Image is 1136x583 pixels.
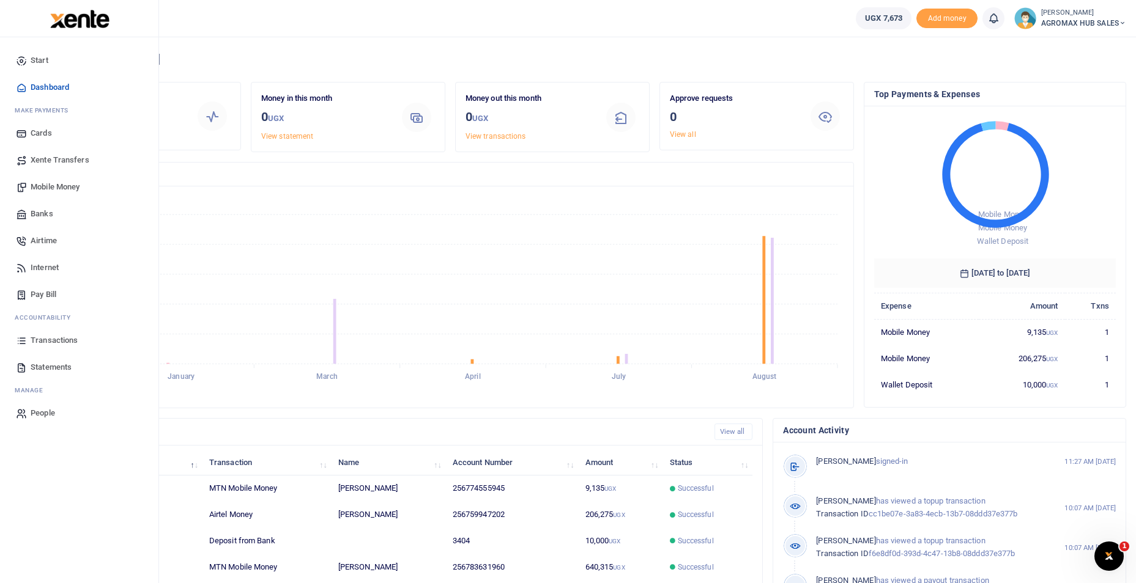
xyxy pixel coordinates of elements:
td: Wallet Deposit [874,372,979,397]
li: M [10,101,149,120]
p: Money out this month [466,92,593,105]
h4: Hello [PERSON_NAME] [46,53,1126,66]
small: UGX [472,114,488,123]
td: 1 [1065,345,1116,372]
td: 206,275 [979,345,1064,372]
tspan: April [465,373,481,381]
span: Transactions [31,334,78,346]
span: Internet [31,262,59,274]
li: M [10,381,149,400]
span: anage [21,386,43,395]
a: Xente Transfers [10,147,149,174]
span: Transaction ID [816,549,868,558]
tspan: July [612,373,626,381]
a: Mobile Money [10,174,149,200]
tspan: January [168,373,195,381]
a: UGX 7,673 [856,7,911,29]
span: Statements [31,361,72,373]
img: profile-user [1014,7,1036,29]
a: Banks [10,200,149,227]
li: Ac [10,308,149,327]
span: [PERSON_NAME] [816,496,875,505]
span: [PERSON_NAME] [816,536,875,545]
span: Dashboard [31,81,69,94]
tspan: March [316,373,338,381]
td: [PERSON_NAME] [332,475,446,502]
span: ake Payments [21,106,69,115]
h6: [DATE] to [DATE] [874,258,1116,288]
a: Cards [10,120,149,147]
span: Mobile Money [31,181,80,193]
td: 1 [1065,319,1116,345]
li: Wallet ballance [851,7,916,29]
h4: Account Activity [783,424,1116,437]
span: Wallet Deposit [977,237,1028,246]
a: Dashboard [10,74,149,101]
p: signed-in [816,455,1041,468]
span: Banks [31,208,53,220]
img: logo-large [50,10,110,28]
td: 1 [1065,372,1116,397]
span: [PERSON_NAME] [816,457,875,466]
span: UGX 7,673 [865,12,902,24]
small: UGX [1046,356,1058,362]
a: profile-user [PERSON_NAME] AGROMAX HUB SALES [1014,7,1126,29]
small: UGX [613,512,625,518]
small: UGX [268,114,284,123]
th: Status: activate to sort column ascending [663,449,752,475]
span: Successful [678,535,714,546]
span: Cards [31,127,52,139]
h3: 0 [261,108,389,128]
td: 206,275 [578,502,663,528]
span: 1 [1119,541,1129,551]
h3: 0 [670,108,798,126]
th: Transaction: activate to sort column ascending [202,449,332,475]
a: Transactions [10,327,149,354]
iframe: Intercom live chat [1094,541,1124,571]
span: Successful [678,562,714,573]
span: Xente Transfers [31,154,89,166]
td: 10,000 [578,528,663,554]
p: Money in this month [261,92,389,105]
small: UGX [1046,329,1058,336]
span: People [31,407,55,419]
th: Amount [979,293,1064,319]
span: Start [31,54,48,67]
th: Name: activate to sort column ascending [332,449,446,475]
a: View transactions [466,132,526,141]
small: [PERSON_NAME] [1041,8,1126,18]
small: 10:07 AM [DATE] [1064,543,1116,553]
a: View statement [261,132,313,141]
small: UGX [604,485,616,492]
a: View all [670,130,696,139]
small: UGX [609,538,620,544]
td: 9,135 [578,475,663,502]
td: Mobile Money [874,345,979,372]
th: Account Number: activate to sort column ascending [446,449,579,475]
td: 10,000 [979,372,1064,397]
a: People [10,400,149,427]
p: has viewed a topup transaction f6e8df0d-393d-4c47-13b8-08ddd37e377b [816,535,1041,560]
a: Add money [916,13,978,22]
small: UGX [1046,382,1058,389]
td: MTN Mobile Money [202,554,332,581]
span: Successful [678,483,714,494]
small: UGX [613,564,625,571]
span: Successful [678,509,714,520]
a: View all [715,424,753,440]
td: [PERSON_NAME] [332,554,446,581]
span: Mobile Money [978,223,1027,232]
span: Airtime [31,235,57,247]
td: 256774555945 [446,475,579,502]
td: Deposit from Bank [202,528,332,554]
h3: 0 [466,108,593,128]
tspan: August [752,373,777,381]
small: 10:07 AM [DATE] [1064,503,1116,513]
td: Mobile Money [874,319,979,345]
a: Statements [10,354,149,381]
th: Expense [874,293,979,319]
td: 3404 [446,528,579,554]
small: 11:27 AM [DATE] [1064,457,1116,467]
td: 640,315 [578,554,663,581]
td: 256759947202 [446,502,579,528]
